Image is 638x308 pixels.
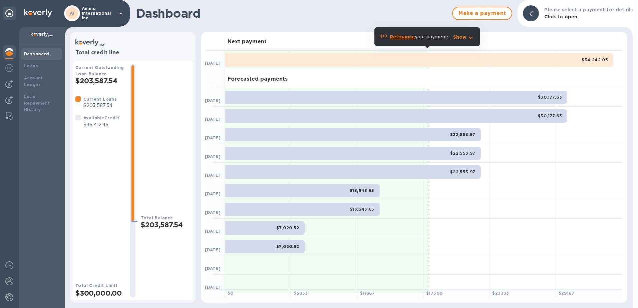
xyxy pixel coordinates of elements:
[75,50,190,56] h3: Total credit line
[458,9,506,17] span: Make a payment
[559,291,574,296] b: $ 29167
[228,76,288,82] h3: Forecasted payments
[205,61,221,66] b: [DATE]
[205,210,221,215] b: [DATE]
[141,215,173,220] b: Total Balance
[453,34,467,40] p: Show
[205,285,221,290] b: [DATE]
[205,229,221,234] b: [DATE]
[24,63,38,68] b: Loans
[453,34,475,40] button: Show
[136,6,449,20] h1: Dashboard
[426,291,442,296] b: $ 17500
[205,266,221,271] b: [DATE]
[544,7,633,12] b: Please select a payment for details
[276,244,299,249] b: $7,020.52
[450,132,475,137] b: $22,553.97
[205,154,221,159] b: [DATE]
[83,102,117,109] p: $203,587.54
[544,14,577,19] b: Click to open
[350,188,374,193] b: $13,643.65
[83,115,119,120] b: Available Credit
[205,191,221,196] b: [DATE]
[205,247,221,252] b: [DATE]
[450,151,475,156] b: $22,553.97
[75,283,117,288] b: Total Credit Limit
[390,34,415,39] b: Refinance
[350,207,374,212] b: $13,643.65
[205,98,221,103] b: [DATE]
[83,121,119,128] p: $96,412.46
[75,289,125,297] h2: $300,000.00
[538,95,562,100] b: $30,177.63
[5,64,13,72] img: Foreign exchange
[390,33,450,40] p: your payments.
[24,94,50,112] b: Loan Repayment History
[83,97,117,102] b: Current Loans
[582,57,608,62] b: $34,242.03
[228,39,267,45] h3: Next payment
[24,9,52,17] img: Logo
[75,65,124,76] b: Current Outstanding Loan Balance
[276,225,299,230] b: $7,020.52
[75,77,125,85] h2: $203,587.54
[24,51,49,56] b: Dashboard
[538,113,562,118] b: $30,177.63
[452,7,512,20] button: Make a payment
[70,11,74,16] b: AI
[492,291,509,296] b: $ 23333
[24,75,43,87] b: Account Ledger
[205,173,221,178] b: [DATE]
[450,169,475,174] b: $22,553.97
[82,6,115,20] p: Ammo international inc
[3,7,16,20] div: Unpin categories
[141,221,190,229] h2: $203,587.54
[205,117,221,122] b: [DATE]
[205,135,221,140] b: [DATE]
